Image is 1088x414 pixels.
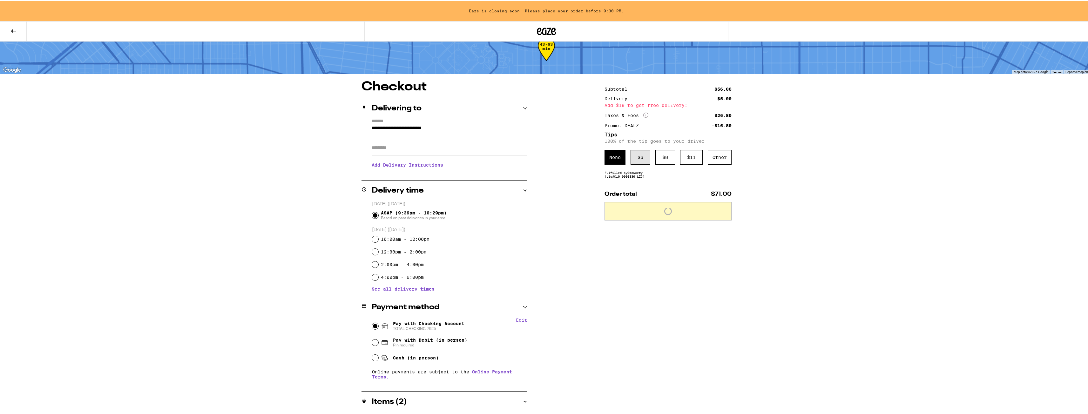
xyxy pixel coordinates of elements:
[372,171,527,176] p: We'll contact you at [PHONE_NUMBER] when we arrive
[605,131,732,136] h5: Tips
[717,95,732,100] div: $5.00
[605,112,648,117] div: Taxes & Fees
[605,138,732,143] p: 100% of the tip goes to your driver
[605,122,643,127] div: Promo: DEALZ
[393,320,464,330] span: Pay with Checking Account
[538,41,555,65] div: 43-93 min
[372,200,527,206] p: [DATE] ([DATE])
[372,397,407,405] h2: Items ( 2 )
[2,65,23,73] a: Open this area in Google Maps (opens a new window)
[1052,69,1062,73] a: Terms
[372,226,527,232] p: [DATE] ([DATE])
[372,303,439,310] h2: Payment method
[2,65,23,73] img: Google
[605,190,637,196] span: Order total
[372,186,424,194] h2: Delivery time
[714,86,732,90] div: $56.00
[393,325,464,330] span: TOTAL CHECKING-7925
[711,190,732,196] span: $71.00
[372,368,512,378] a: Online Payment Terms.
[605,149,625,164] div: None
[362,80,527,92] h1: Checkout
[372,104,422,111] h2: Delivering to
[605,102,732,107] div: Add $19 to get free delivery!
[712,122,732,127] div: -$16.80
[372,368,527,378] p: Online payments are subject to the
[605,86,632,90] div: Subtotal
[381,209,447,220] span: ASAP (9:39pm - 10:29pm)
[708,149,732,164] div: Other
[4,4,46,10] span: Hi. Need any help?
[372,157,527,171] h3: Add Delivery Instructions
[516,317,527,322] button: Edit
[680,149,703,164] div: $ 11
[605,95,632,100] div: Delivery
[1014,69,1048,73] span: Map data ©2025 Google
[714,112,732,117] div: $26.80
[655,149,675,164] div: $ 8
[605,170,732,177] div: Fulfilled by Growcery (Lic# C10-0000336-LIC )
[393,337,467,342] span: Pay with Debit (in person)
[381,236,429,241] label: 10:00am - 12:00pm
[381,248,427,253] label: 12:00pm - 2:00pm
[381,214,447,220] span: Based on past deliveries in your area
[393,342,467,347] span: Pin required
[372,286,435,290] button: See all delivery times
[381,274,424,279] label: 4:00pm - 6:00pm
[381,261,424,266] label: 2:00pm - 4:00pm
[393,354,439,359] span: Cash (in person)
[631,149,650,164] div: $ 6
